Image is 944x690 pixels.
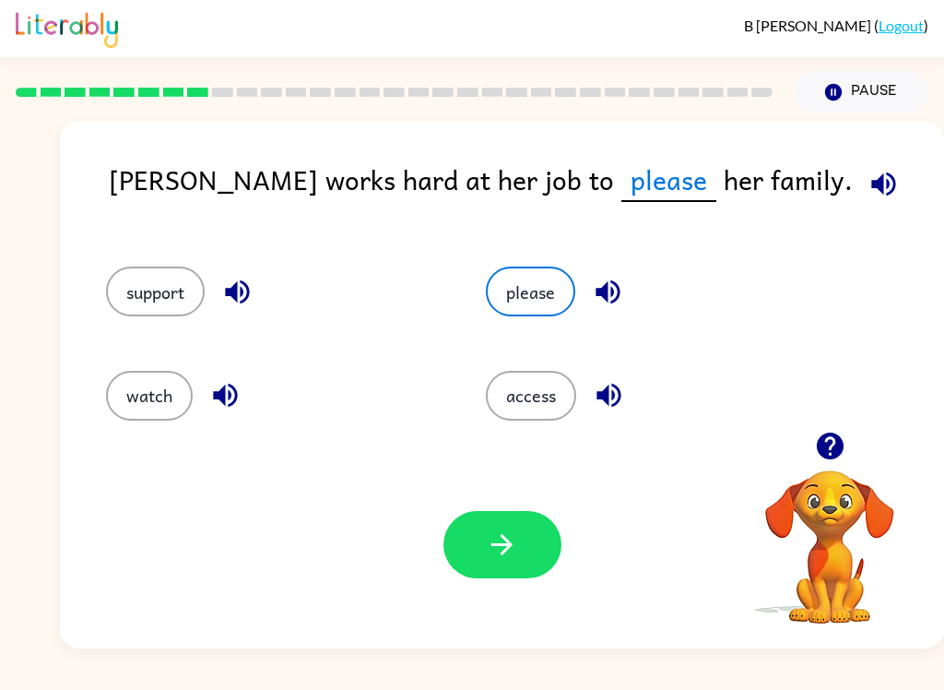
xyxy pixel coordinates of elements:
[744,17,928,34] div: ( )
[737,442,922,626] video: Your browser must support playing .mp4 files to use Literably. Please try using another browser.
[16,7,118,48] img: Literably
[106,267,205,316] button: support
[795,71,928,113] button: Pause
[486,371,576,421] button: access
[486,267,575,316] button: please
[109,159,944,230] div: [PERSON_NAME] works hard at her job to her family.
[106,371,193,421] button: watch
[744,17,874,34] span: B [PERSON_NAME]
[621,159,716,202] span: please
[879,17,924,34] a: Logout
